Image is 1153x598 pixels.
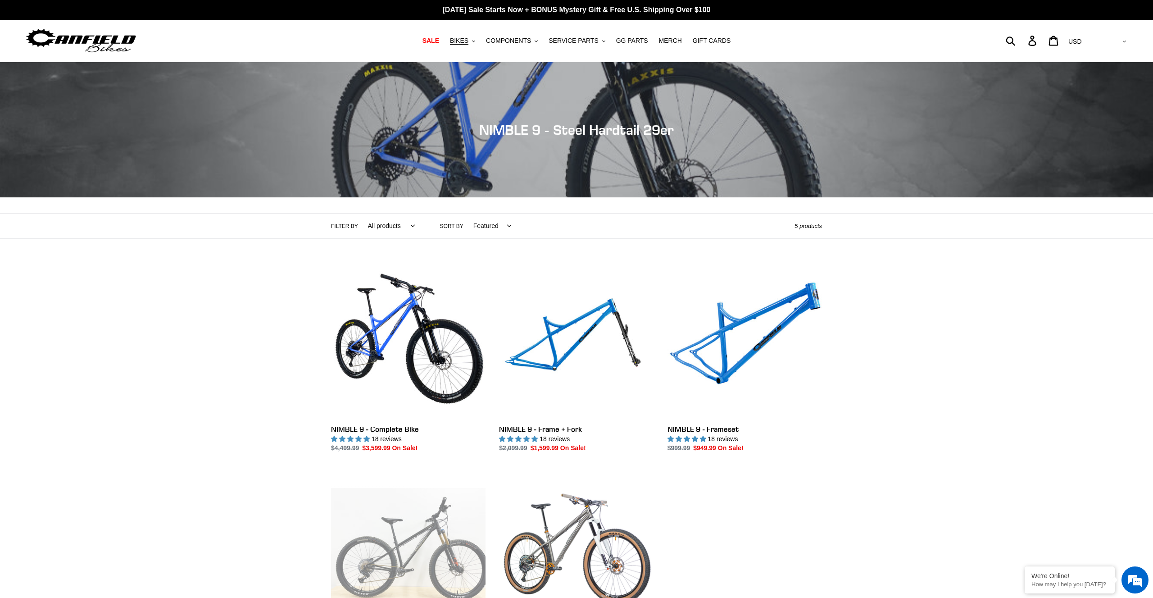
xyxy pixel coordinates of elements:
span: 5 products [794,223,822,229]
span: GIFT CARDS [693,37,731,45]
span: GG PARTS [616,37,648,45]
button: COMPONENTS [481,35,542,47]
a: MERCH [654,35,686,47]
a: SALE [418,35,444,47]
label: Sort by [440,222,463,230]
img: Canfield Bikes [25,27,137,55]
label: Filter by [331,222,358,230]
div: We're Online! [1031,572,1108,580]
input: Search [1011,31,1034,50]
span: SALE [422,37,439,45]
span: NIMBLE 9 - Steel Hardtail 29er [479,122,674,138]
span: SERVICE PARTS [549,37,598,45]
button: BIKES [445,35,480,47]
a: GG PARTS [612,35,653,47]
a: GIFT CARDS [688,35,735,47]
span: COMPONENTS [486,37,531,45]
button: SERVICE PARTS [544,35,609,47]
span: MERCH [659,37,682,45]
span: BIKES [450,37,468,45]
p: How may I help you today? [1031,581,1108,588]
